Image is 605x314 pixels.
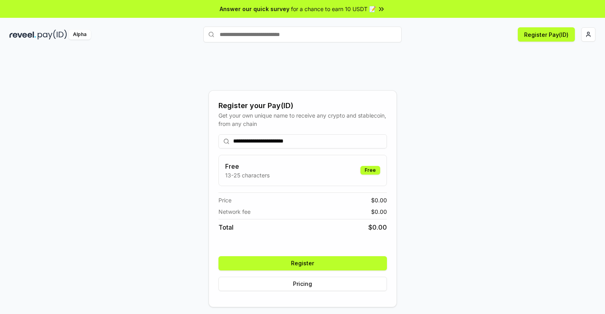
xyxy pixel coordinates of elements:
[218,196,232,204] span: Price
[218,223,234,232] span: Total
[218,256,387,270] button: Register
[10,30,36,40] img: reveel_dark
[360,166,380,175] div: Free
[518,27,575,42] button: Register Pay(ID)
[225,162,270,171] h3: Free
[38,30,67,40] img: pay_id
[220,5,289,13] span: Answer our quick survey
[218,207,251,216] span: Network fee
[368,223,387,232] span: $ 0.00
[291,5,376,13] span: for a chance to earn 10 USDT 📝
[225,171,270,179] p: 13-25 characters
[371,207,387,216] span: $ 0.00
[69,30,91,40] div: Alpha
[218,111,387,128] div: Get your own unique name to receive any crypto and stablecoin, from any chain
[371,196,387,204] span: $ 0.00
[218,100,387,111] div: Register your Pay(ID)
[218,277,387,291] button: Pricing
